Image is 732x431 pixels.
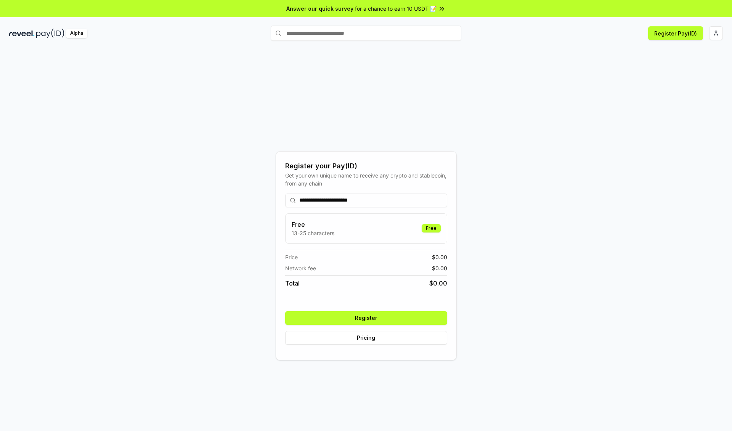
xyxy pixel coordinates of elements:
[422,224,441,232] div: Free
[285,264,316,272] span: Network fee
[432,264,447,272] span: $ 0.00
[355,5,437,13] span: for a chance to earn 10 USDT 📝
[292,220,334,229] h3: Free
[285,171,447,187] div: Get your own unique name to receive any crypto and stablecoin, from any chain
[648,26,703,40] button: Register Pay(ID)
[286,5,353,13] span: Answer our quick survey
[285,253,298,261] span: Price
[285,331,447,345] button: Pricing
[66,29,87,38] div: Alpha
[285,279,300,288] span: Total
[432,253,447,261] span: $ 0.00
[36,29,64,38] img: pay_id
[292,229,334,237] p: 13-25 characters
[429,279,447,288] span: $ 0.00
[285,161,447,171] div: Register your Pay(ID)
[285,311,447,325] button: Register
[9,29,35,38] img: reveel_dark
